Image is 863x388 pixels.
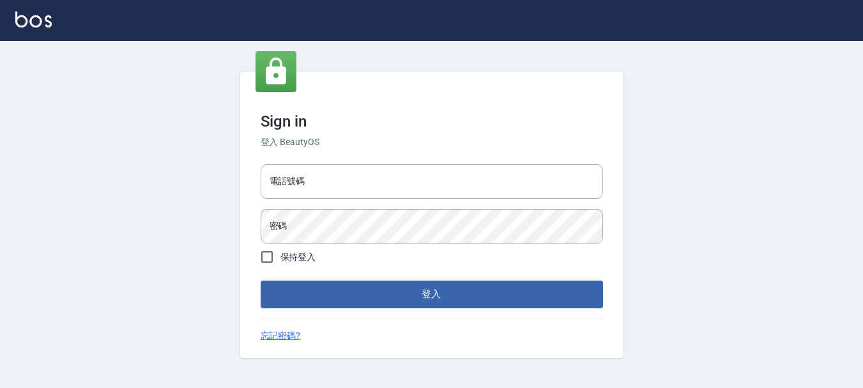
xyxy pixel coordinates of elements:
[261,281,603,307] button: 登入
[261,113,603,130] h3: Sign in
[280,251,316,264] span: 保持登入
[261,329,301,343] a: 忘記密碼?
[261,136,603,149] h6: 登入 BeautyOS
[15,12,52,27] img: Logo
